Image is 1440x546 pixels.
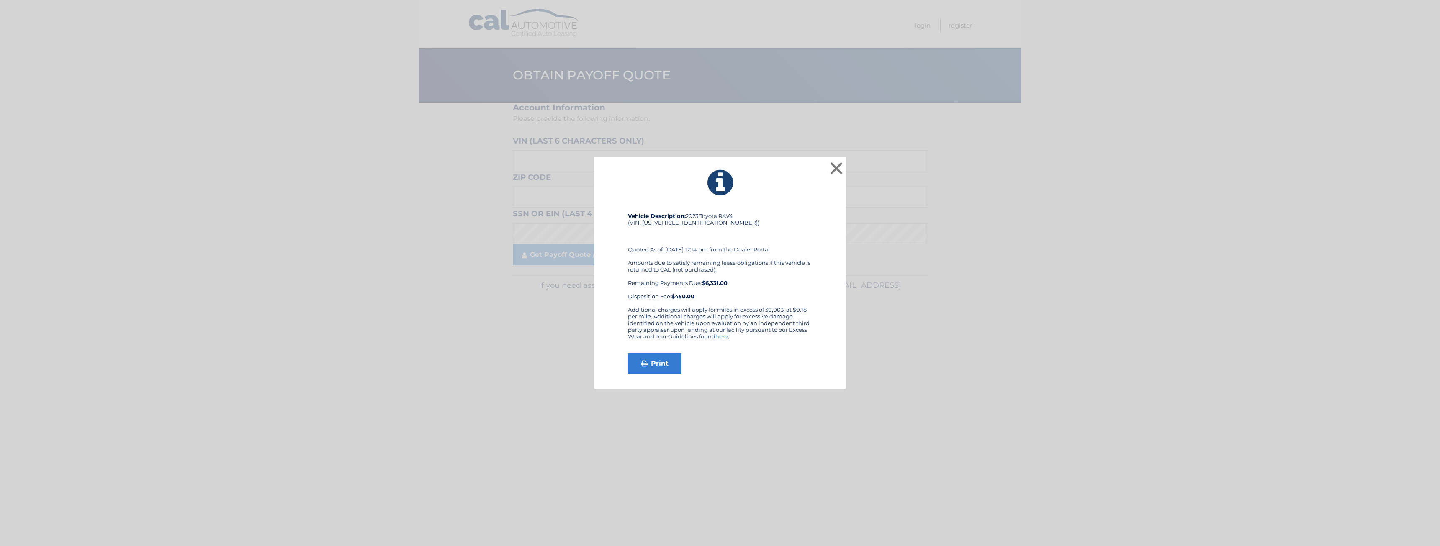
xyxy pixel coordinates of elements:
[671,293,694,300] strong: $450.00
[628,213,686,219] strong: Vehicle Description:
[828,160,845,177] button: ×
[628,213,812,306] div: 2023 Toyota RAV4 (VIN: [US_VEHICLE_IDENTIFICATION_NUMBER]) Quoted As of: [DATE] 12:14 pm from the...
[628,306,812,346] div: Additional charges will apply for miles in excess of 30,003, at $0.18 per mile. Additional charge...
[628,259,812,300] div: Amounts due to satisfy remaining lease obligations if this vehicle is returned to CAL (not purcha...
[702,279,728,286] b: $6,331.00
[715,333,728,340] a: here
[628,353,681,374] a: Print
